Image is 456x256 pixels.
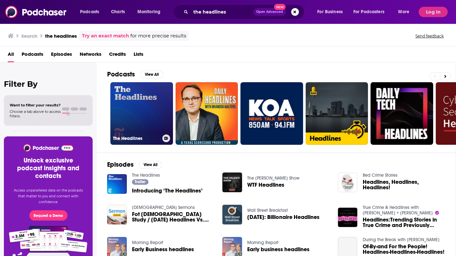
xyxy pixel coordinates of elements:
[349,7,394,17] button: open menu
[107,70,135,78] h2: Podcasts
[132,188,203,193] a: Introducing ‘The Headlines’
[362,217,445,228] a: Headlines:Trending Stories in True Crime and Previously Reported Case Updates // (Mini)Episode 17
[107,174,127,194] img: Introducing ‘The Headlines’
[137,7,160,16] span: Monitoring
[317,7,343,16] span: For Business
[110,82,173,145] a: The Headlines
[132,205,195,210] a: United Church of God Sermons
[113,136,160,141] h3: The Headlines
[362,205,432,216] a: True Crime & Headlines with Jules + Jen
[107,161,134,169] h2: Episodes
[179,5,310,19] div: Search podcasts, credits, & more...
[222,172,242,192] img: WTF Headlines
[362,179,445,190] a: Headlines, Headlines, Headlines!
[10,109,61,118] span: Choose a tab above to access filters.
[80,49,101,62] a: Networks
[22,49,43,62] a: Podcasts
[12,188,85,205] p: Access unparalleled data on the podcasts that matter to you and connect with confidence.
[362,237,439,242] a: During the Break with Clint Powell
[80,7,99,16] span: Podcasts
[12,157,85,180] h3: Unlock exclusive podcast insights and contacts
[247,182,284,188] a: WTF Headlines
[132,240,163,245] a: Morning Report
[132,172,160,178] a: The Headlines
[247,214,319,220] a: July 12: Billionaire Headlines
[274,4,286,10] span: New
[247,175,299,181] a: The Valenti Show
[247,247,309,252] a: Early business headlines
[82,32,129,40] a: Try an exact match
[140,71,163,78] button: View All
[338,208,358,227] img: Headlines:Trending Stories in True Crime and Previously Reported Case Updates // (Mini)Episode 17
[107,161,162,169] a: EpisodesView All
[398,7,409,16] span: More
[135,180,146,184] span: Trailer
[21,33,37,39] h3: Search
[134,49,143,62] a: Lists
[45,33,77,39] h3: the headlines
[362,244,445,255] a: Of-By-and For the People! Headlines-Headlines-Headlines!
[394,7,417,17] button: open menu
[130,32,186,40] span: for more precise results
[362,172,397,178] a: Bed Crime Stories
[23,144,74,152] img: Podchaser - Follow, Share and Rate Podcasts
[413,33,446,39] button: Send feedback
[132,212,215,222] span: Fot [DEMOGRAPHIC_DATA] Study / [DATE] Headlines Vs. [DATE] Headlines
[313,7,351,17] button: open menu
[247,208,288,213] a: Wall Street Breakfast
[4,79,93,89] h2: Filter By
[419,7,448,17] button: Log In
[191,7,253,17] input: Search podcasts, credits, & more...
[76,7,107,17] button: open menu
[109,49,126,62] a: Credits
[51,49,72,62] a: Episodes
[132,247,194,252] a: Early Business headlines
[10,103,61,107] span: Want to filter your results?
[107,7,129,17] a: Charts
[247,240,279,245] a: Morning Report
[222,205,242,224] img: July 12: Billionaire Headlines
[253,8,286,16] button: Open AdvancedNew
[353,7,384,16] span: For Podcasters
[8,49,14,62] a: All
[107,70,163,78] a: PodcastsView All
[338,172,358,192] img: Headlines, Headlines, Headlines!
[139,161,162,169] button: View All
[5,6,67,18] img: Podchaser - Follow, Share and Rate Podcasts
[29,210,67,221] button: Request a Demo
[111,7,125,16] span: Charts
[247,214,319,220] span: [DATE]: Billionaire Headlines
[256,10,283,14] span: Open Advanced
[133,7,169,17] button: open menu
[107,205,127,224] img: Fot Bible Study / Today's Headlines Vs. Tomorrow's Headlines
[132,212,215,222] a: Fot Bible Study / Today's Headlines Vs. Tomorrow's Headlines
